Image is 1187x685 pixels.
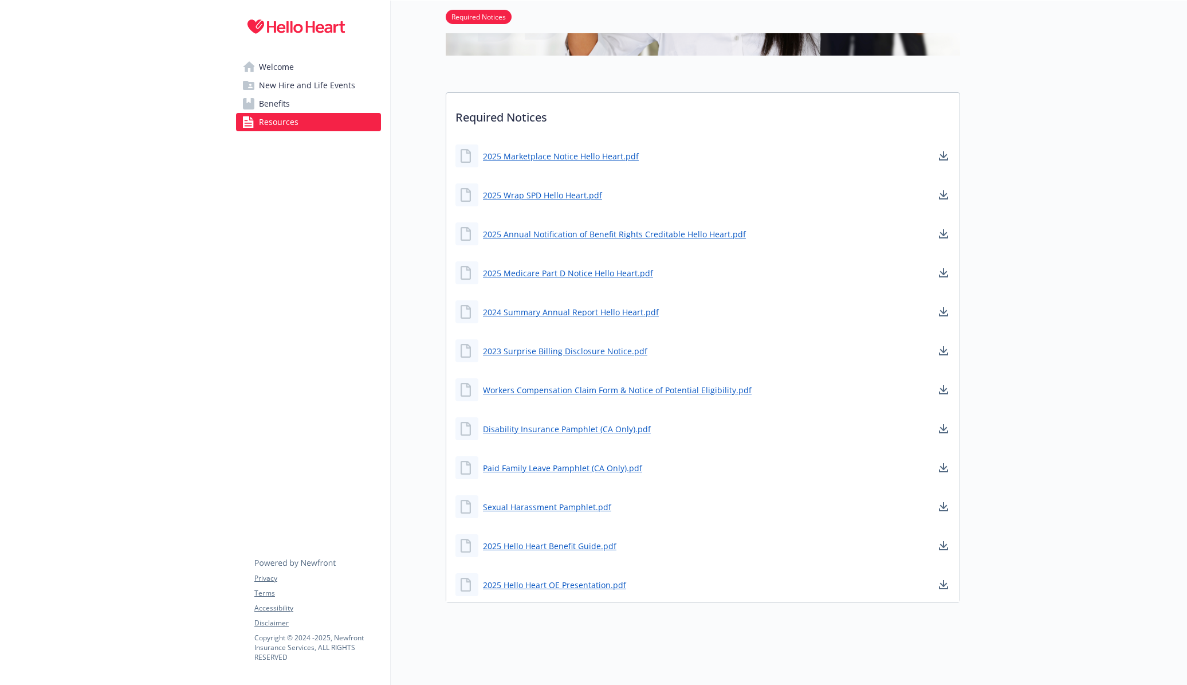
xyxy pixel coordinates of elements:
[483,345,647,357] a: 2023 Surprise Billing Disclosure Notice.pdf
[937,461,950,475] a: download document
[236,76,381,95] a: New Hire and Life Events
[937,149,950,163] a: download document
[259,113,298,131] span: Resources
[236,95,381,113] a: Benefits
[937,188,950,202] a: download document
[236,113,381,131] a: Resources
[937,266,950,280] a: download document
[483,228,746,240] a: 2025 Annual Notification of Benefit Rights Creditable Hello Heart.pdf
[483,423,651,435] a: Disability Insurance Pamphlet (CA Only).pdf
[483,579,626,591] a: 2025 Hello Heart OE Presentation.pdf
[483,189,602,201] a: 2025 Wrap SPD Hello Heart.pdf
[483,540,616,552] a: 2025 Hello Heart Benefit Guide.pdf
[483,501,611,513] a: Sexual Harassment Pamphlet.pdf
[254,633,380,662] p: Copyright © 2024 - 2025 , Newfront Insurance Services, ALL RIGHTS RESERVED
[483,384,752,396] a: Workers Compensation Claim Form & Notice of Potential Eligibility.pdf
[937,344,950,358] a: download document
[937,305,950,319] a: download document
[937,422,950,436] a: download document
[483,267,653,279] a: 2025 Medicare Part D Notice Hello Heart.pdf
[937,227,950,241] a: download document
[259,95,290,113] span: Benefits
[937,383,950,397] a: download document
[254,618,380,628] a: Disclaimer
[259,58,294,76] span: Welcome
[259,76,355,95] span: New Hire and Life Events
[483,462,642,474] a: Paid Family Leave Pamphlet (CA Only).pdf
[236,58,381,76] a: Welcome
[254,588,380,598] a: Terms
[254,573,380,584] a: Privacy
[446,93,960,135] p: Required Notices
[937,578,950,592] a: download document
[483,150,639,162] a: 2025 Marketplace Notice Hello Heart.pdf
[937,539,950,553] a: download document
[446,11,512,22] a: Required Notices
[483,306,659,318] a: 2024 Summary Annual Report Hello Heart.pdf
[254,603,380,613] a: Accessibility
[937,500,950,514] a: download document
